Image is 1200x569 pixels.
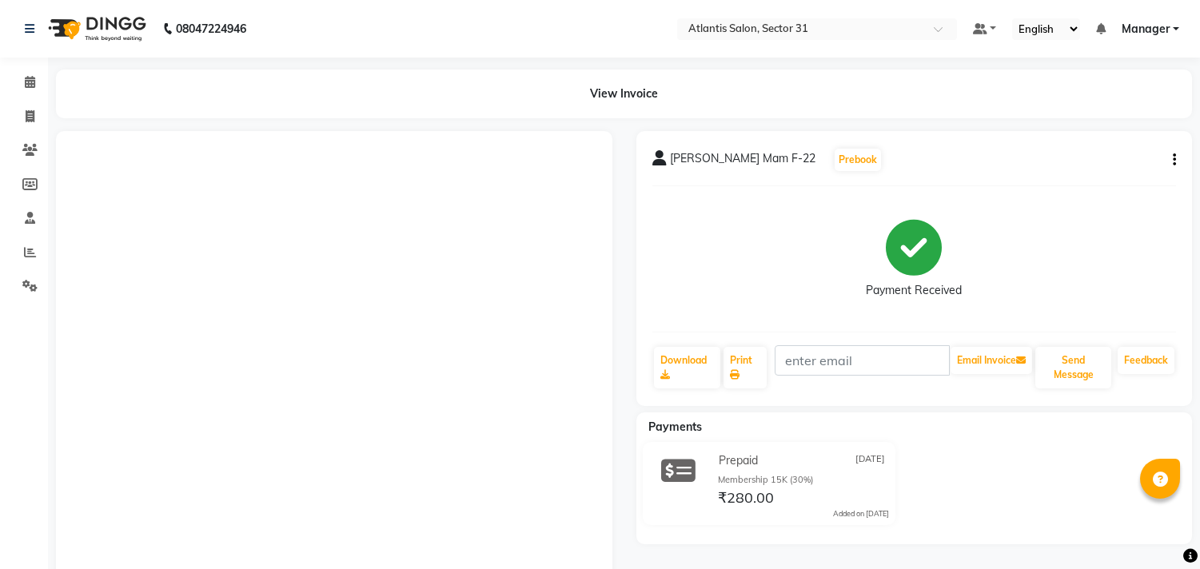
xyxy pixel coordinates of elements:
span: ₹280.00 [718,488,774,511]
img: logo [41,6,150,51]
div: Added on [DATE] [833,508,889,519]
button: Prebook [835,149,881,171]
a: Download [654,347,720,388]
a: Print [724,347,767,388]
span: [PERSON_NAME] Mam F-22 [670,150,815,173]
span: Payments [648,420,702,434]
b: 08047224946 [176,6,246,51]
iframe: chat widget [1133,505,1184,553]
div: Membership 15K (30%) [718,473,889,487]
input: enter email [775,345,950,376]
button: Email Invoice [951,347,1032,374]
div: Payment Received [866,282,962,299]
button: Send Message [1035,347,1111,388]
span: [DATE] [855,452,885,469]
a: Feedback [1118,347,1174,374]
span: Manager [1122,21,1170,38]
span: Prepaid [719,452,758,469]
div: View Invoice [56,70,1192,118]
